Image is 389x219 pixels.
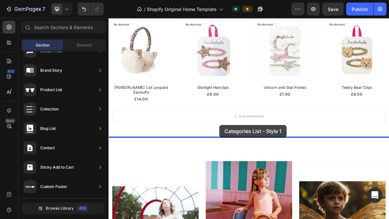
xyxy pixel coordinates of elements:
button: Browse Library450 [22,203,105,214]
div: Publish [352,6,368,13]
input: Search Sections & Elements [21,21,106,34]
div: Product List [40,87,62,93]
button: Publish [346,3,373,16]
div: Collection [40,106,59,112]
div: Contact [40,145,55,151]
div: Blog List [40,125,56,132]
span: Save [328,6,338,12]
div: Open Intercom Messenger [367,187,383,203]
p: 7 [42,5,45,13]
div: Custom Footer [40,183,67,190]
button: Save [322,3,344,16]
div: Beta [5,118,15,123]
div: Undo/Redo [78,3,104,16]
span: Shopify Original Home Template [147,6,216,13]
span: Section [36,42,50,48]
iframe: Design area [109,18,389,219]
div: 450 [76,205,89,212]
button: 7 [3,3,48,16]
div: Sticky Add to Cart [40,164,74,171]
div: Brand Story [40,67,62,74]
span: Element [77,42,92,48]
span: / [144,6,146,13]
span: Browse Library [46,205,74,211]
div: 450 [6,69,15,74]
